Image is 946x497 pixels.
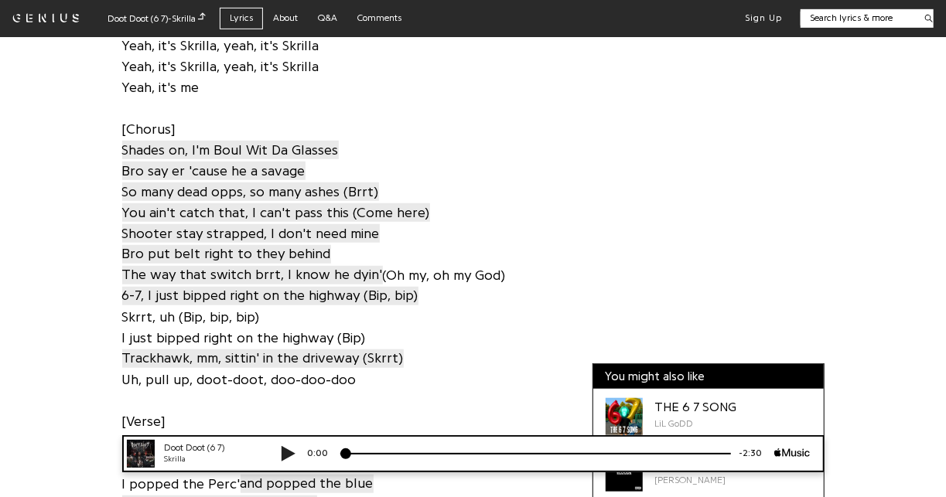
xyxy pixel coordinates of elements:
[241,474,374,495] a: and popped the blue
[122,161,306,182] a: Bro say er 'cause he a savage
[606,398,643,435] div: Cover art for THE 6 7 SONG by LiL GoDD
[122,349,404,369] a: Trackhawk, mm, sittin' in the driveway (Skrrt)
[122,266,383,284] span: The way that switch brrt, I know he dyin'
[54,19,147,30] div: Skrilla
[122,287,418,305] span: 6-7, I just bipped right on the highway (Bip, bip)
[108,11,206,26] div: Doot Doot (6 7) - Skrilla
[122,182,430,223] a: So many dead opps, so many ashes (Brrt)You ain't catch that, I can't pass this (Come here)
[122,244,331,265] a: Bro put belt right to they behind
[220,8,263,29] a: Lyrics
[745,12,782,25] button: Sign Up
[308,8,347,29] a: Q&A
[122,265,383,286] a: The way that switch brrt, I know he dyin'
[122,245,331,264] span: Bro put belt right to they behind
[593,389,824,445] a: Cover art for THE 6 7 SONG by LiL GoDDTHE 6 7 SONGLiL GoDD
[122,140,339,161] a: Shades on, l'm Boul Wit Da Glasses
[621,12,664,25] div: -2:30
[655,417,737,431] div: LiL GoDD
[122,223,380,244] a: Shooter stay strapped, I don't need mine
[122,224,380,243] span: Shooter stay strapped, I don't need mine
[122,349,404,368] span: Trackhawk, mm, sittin' in the driveway (Skrrt)
[122,286,418,307] a: 6-7, I just bipped right on the highway (Bip, bip)
[122,162,306,180] span: Bro say er 'cause he a savage
[347,8,412,29] a: Comments
[593,364,824,389] div: You might also like
[263,8,308,29] a: About
[655,398,737,417] div: THE 6 7 SONG
[17,5,45,32] img: 72x72bb.jpg
[122,141,339,159] span: Shades on, l'm Boul Wit Da Glasses
[801,12,916,25] input: Search lyrics & more
[122,182,430,222] span: So many dead opps, so many ashes (Brrt) You ain't catch that, I can't pass this (Come here)
[54,6,147,19] div: Doot Doot (6 7)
